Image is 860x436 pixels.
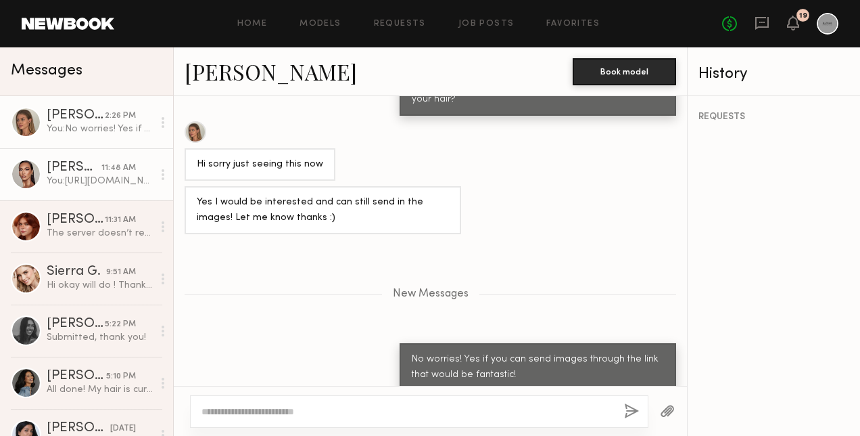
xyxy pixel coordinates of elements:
[300,20,341,28] a: Models
[47,318,105,331] div: [PERSON_NAME]
[393,288,469,300] span: New Messages
[47,213,105,227] div: [PERSON_NAME]
[106,370,136,383] div: 5:10 PM
[47,370,106,383] div: [PERSON_NAME]
[47,109,105,123] div: [PERSON_NAME]
[101,162,136,175] div: 11:48 AM
[573,58,676,85] button: Book model
[374,20,426,28] a: Requests
[47,265,106,279] div: Sierra G.
[412,352,664,383] div: No worries! Yes if you can send images through the link that would be fantastic!
[458,20,515,28] a: Job Posts
[237,20,268,28] a: Home
[47,331,153,344] div: Submitted, thank you!
[546,20,600,28] a: Favorites
[105,318,136,331] div: 5:22 PM
[110,422,136,435] div: [DATE]
[106,266,136,279] div: 9:51 AM
[105,214,136,227] div: 11:31 AM
[698,66,850,82] div: History
[47,161,101,175] div: [PERSON_NAME]
[799,12,807,20] div: 19
[11,63,82,79] span: Messages
[573,65,676,77] a: Book model
[185,57,357,86] a: [PERSON_NAME]
[698,112,850,122] div: REQUESTS
[47,123,153,135] div: You: No worries! Yes if you can send images through the link that would be fantastic!
[197,195,449,226] div: Yes I would be interested and can still send in the images! Let me know thanks :)
[47,227,153,240] div: The server doesn’t respond when I’m trying to upload any media! Is it okay if I send it here? Hai...
[47,175,153,188] div: You: [URL][DOMAIN_NAME]
[47,422,110,435] div: [PERSON_NAME]
[47,279,153,292] div: Hi okay will do ! Thank you
[47,383,153,396] div: All done! My hair is curlier than the current shots i just took.
[197,157,323,173] div: Hi sorry just seeing this now
[105,110,136,123] div: 2:26 PM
